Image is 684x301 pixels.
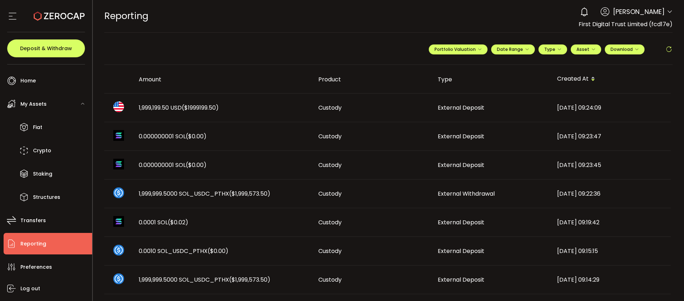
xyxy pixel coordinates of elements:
[318,161,342,169] span: Custody
[613,7,665,16] span: [PERSON_NAME]
[551,276,671,284] div: [DATE] 09:14:29
[113,216,124,227] img: sol_portfolio.png
[491,44,535,54] button: Date Range
[139,132,206,140] span: 0.000000001 SOL
[139,218,188,226] span: 0.0001 SOL
[139,247,228,255] span: 0.0010 SOL_USDC_PTHX
[7,39,85,57] button: Deposit & Withdraw
[438,276,484,284] span: External Deposit
[20,239,46,249] span: Reporting
[318,276,342,284] span: Custody
[133,75,313,83] div: Amount
[611,46,639,52] span: Download
[313,75,432,83] div: Product
[551,247,671,255] div: [DATE] 09:15:15
[648,267,684,301] iframe: Chat Widget
[318,218,342,226] span: Custody
[318,104,342,112] span: Custody
[551,104,671,112] div: [DATE] 09:24:09
[113,273,124,284] img: sol_usdc_pthx_portfolio.png
[20,99,47,109] span: My Assets
[113,101,124,112] img: usd_portfolio.svg
[579,20,673,28] span: First Digital Trust Limited (fcd17e)
[551,161,671,169] div: [DATE] 09:23:45
[438,190,495,198] span: External Withdrawal
[438,247,484,255] span: External Deposit
[438,132,484,140] span: External Deposit
[429,44,488,54] button: Portfolio Valuation
[438,104,484,112] span: External Deposit
[20,76,36,86] span: Home
[571,44,601,54] button: Asset
[20,215,46,226] span: Transfers
[497,46,529,52] span: Date Range
[113,245,124,255] img: sol_usdc_pthx_portfolio.png
[33,192,60,202] span: Structures
[113,130,124,141] img: sol_portfolio.png
[182,104,219,112] span: ($1999199.50)
[438,161,484,169] span: External Deposit
[208,247,228,255] span: ($0.00)
[576,46,589,52] span: Asset
[229,276,270,284] span: ($1,999,573.50)
[186,132,206,140] span: ($0.00)
[168,218,188,226] span: ($0.02)
[20,46,72,51] span: Deposit & Withdraw
[438,218,484,226] span: External Deposit
[538,44,567,54] button: Type
[432,75,551,83] div: Type
[551,218,671,226] div: [DATE] 09:19:42
[33,169,52,179] span: Staking
[20,283,40,294] span: Log out
[139,104,219,112] span: 1,999,199.50 USD
[139,190,270,198] span: 1,999,999.5000 SOL_USDC_PTHX
[605,44,645,54] button: Download
[544,46,561,52] span: Type
[104,10,148,22] span: Reporting
[551,190,671,198] div: [DATE] 09:22:36
[318,247,342,255] span: Custody
[33,122,42,133] span: Fiat
[551,132,671,140] div: [DATE] 09:23:47
[113,159,124,169] img: sol_portfolio.png
[318,190,342,198] span: Custody
[113,187,124,198] img: sol_usdc_pthx_portfolio.png
[229,190,270,198] span: ($1,999,573.50)
[434,46,482,52] span: Portfolio Valuation
[20,262,52,272] span: Preferences
[139,276,270,284] span: 1,999,999.5000 SOL_USDC_PTHX
[318,132,342,140] span: Custody
[186,161,206,169] span: ($0.00)
[33,145,51,156] span: Crypto
[139,161,206,169] span: 0.000000001 SOL
[551,73,671,85] div: Created At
